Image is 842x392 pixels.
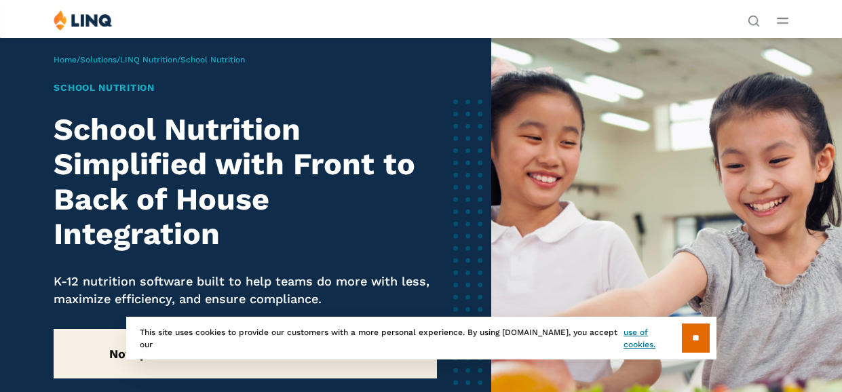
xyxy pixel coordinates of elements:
[54,81,437,95] h1: School Nutrition
[180,55,245,64] span: School Nutrition
[624,326,681,351] a: use of cookies.
[126,317,716,359] div: This site uses cookies to provide our customers with a more personal experience. By using [DOMAIN...
[54,55,245,64] span: / / /
[748,9,760,26] nav: Utility Navigation
[54,112,437,252] h2: School Nutrition Simplified with Front to Back of House Integration
[54,55,77,64] a: Home
[80,55,117,64] a: Solutions
[54,9,113,31] img: LINQ | K‑12 Software
[54,273,437,308] p: K-12 nutrition software built to help teams do more with less, maximize efficiency, and ensure co...
[777,13,788,28] button: Open Main Menu
[120,55,177,64] a: LINQ Nutrition
[748,14,760,26] button: Open Search Bar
